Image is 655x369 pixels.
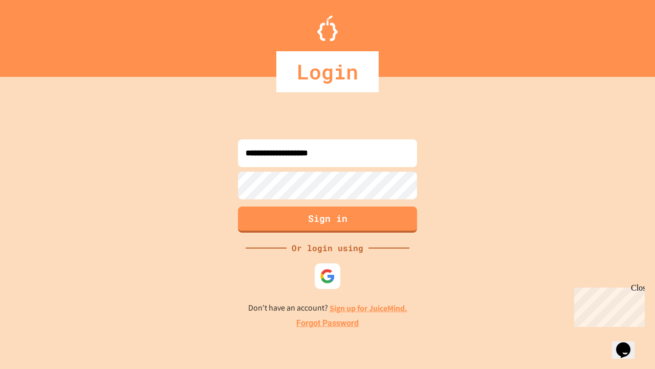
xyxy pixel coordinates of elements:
img: google-icon.svg [320,269,335,284]
iframe: chat widget [570,283,645,327]
div: Login [276,51,379,92]
button: Sign in [238,207,417,233]
iframe: chat widget [612,328,645,359]
div: Chat with us now!Close [4,4,71,65]
a: Sign up for JuiceMind. [330,303,407,314]
img: Logo.svg [317,15,338,41]
a: Forgot Password [296,317,359,330]
p: Don't have an account? [248,302,407,315]
div: Or login using [287,242,368,254]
